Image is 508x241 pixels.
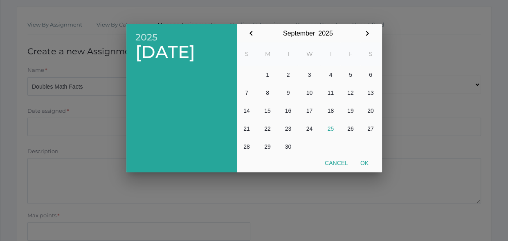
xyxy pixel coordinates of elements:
span: 2025 [135,32,228,42]
button: 7 [237,84,257,102]
button: Cancel [319,156,354,170]
button: 27 [361,120,381,138]
button: 12 [341,84,361,102]
button: 15 [257,102,279,120]
abbr: Tuesday [287,50,290,58]
button: 30 [279,138,298,156]
abbr: Sunday [245,50,249,58]
button: 26 [341,120,361,138]
button: 21 [237,120,257,138]
button: 6 [361,66,381,84]
button: 1 [257,66,279,84]
button: 24 [298,120,321,138]
abbr: Wednesday [306,50,313,58]
button: 11 [321,84,341,102]
button: 3 [298,66,321,84]
button: 13 [361,84,381,102]
button: 18 [321,102,341,120]
button: 25 [321,120,341,138]
abbr: Saturday [369,50,373,58]
button: 20 [361,102,381,120]
button: 14 [237,102,257,120]
abbr: Friday [349,50,353,58]
button: 19 [341,102,361,120]
button: 16 [279,102,298,120]
button: 10 [298,84,321,102]
button: 23 [279,120,298,138]
button: 8 [257,84,279,102]
button: Ok [354,156,375,170]
button: 28 [237,138,257,156]
button: 9 [279,84,298,102]
button: 2 [279,66,298,84]
button: 29 [257,138,279,156]
button: 5 [341,66,361,84]
button: 22 [257,120,279,138]
button: 17 [298,102,321,120]
abbr: Monday [265,50,270,58]
button: 4 [321,66,341,84]
abbr: Thursday [329,50,333,58]
span: [DATE] [135,42,228,62]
